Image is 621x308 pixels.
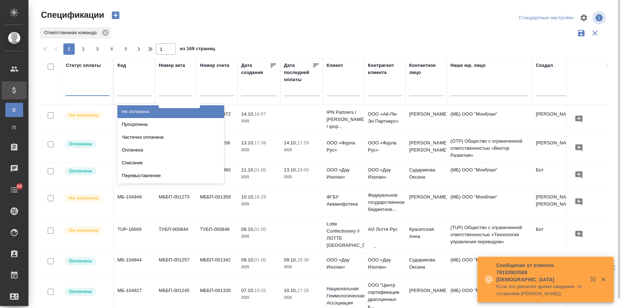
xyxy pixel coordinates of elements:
td: [PERSON_NAME] [PERSON_NAME] [406,136,447,161]
p: Оплачена [69,257,92,265]
p: 2025 [284,174,320,181]
p: IPN Partners / [PERSON_NAME] / ipnp... [327,109,361,130]
p: 17:59 [297,140,309,145]
p: 17:39 [254,140,266,145]
div: Контрагент клиента [368,62,402,76]
p: Оплачена [69,140,92,148]
p: 2025 [241,174,277,181]
p: Федеральное государственное бюджетное... [368,192,402,213]
td: OTP-13261 [114,136,155,161]
div: Дата создания [241,62,270,76]
div: split button [517,12,575,23]
td: Бот [532,163,574,188]
span: Спецификации [39,9,104,21]
button: 3 [92,43,103,55]
p: Если это увеличит время ожидания, то оставляем [PERSON_NAME]) [496,283,585,297]
p: 17:28 [297,288,309,293]
p: 14.10, [284,140,297,145]
a: П [5,121,23,135]
p: Не оплачена [69,227,98,234]
td: МББП-001342 [196,253,238,278]
div: Списание [117,156,224,169]
td: Сударикова Оксана [406,163,447,188]
p: 18:36 [297,257,309,262]
td: (МБ) ООО "Монблан" [447,190,532,215]
a: В [5,103,23,117]
span: 2 [78,46,89,53]
span: Настроить таблицу [575,9,593,26]
div: Не оплачена [117,105,224,118]
div: Контактное лицо [409,62,443,76]
p: Оплачена [69,288,92,295]
p: ООО «Дау Изолан» [368,256,402,271]
p: 2025 [284,264,320,271]
div: Частично оплачена [117,131,224,144]
p: Ответственная команда [44,29,99,36]
td: МББП-001257 [155,253,196,278]
div: Дата последней оплаты [284,62,312,83]
p: Национальная Геммологическая Ассоциация [327,285,361,307]
p: 2025 [241,233,277,240]
p: 01:00 [254,167,266,172]
p: ООО «Дау Изолан» [327,166,361,181]
button: 4 [106,43,117,55]
td: [PERSON_NAME] [406,107,447,132]
p: 10.10, [241,194,254,200]
p: ООО «Фурла Рус» [368,139,402,154]
td: МБ-104844 [114,253,155,278]
p: Оплачена [69,168,92,175]
div: Создал [536,62,553,69]
p: 08.10, [241,227,254,232]
p: 11.10, [241,167,254,172]
td: ТУБП-000848 [196,222,238,247]
td: (OTP) Общество с ограниченной ответственностью «Вектор Развития» [447,134,532,163]
p: ООО «Дау Изолан» [327,256,361,271]
p: 15:02 [254,288,266,293]
button: Создать [107,9,124,21]
button: 2 [78,43,89,55]
p: 09.10, [284,257,297,262]
td: (TUP) Общество с ограниченной ответственностью «Технологии управления переводом» [447,221,532,249]
td: МБ-105030 [114,107,155,132]
p: 2025 [284,147,320,154]
td: [PERSON_NAME] [532,107,574,132]
td: Краситская Анна [406,222,447,247]
div: Номер акта [159,62,185,69]
td: МБ-104949 [114,190,155,215]
p: 2025 [241,147,277,154]
td: (МБ) ООО "Монблан" [447,163,532,188]
td: Сударикова Оксана [406,253,447,278]
span: В [9,106,20,113]
div: Оплачена [117,144,224,156]
button: Закрыть [596,276,611,283]
td: МББП-001359 [196,190,238,215]
p: 10.10, [284,288,297,293]
div: Статус оплаты [66,62,101,69]
span: 80 [13,183,26,190]
div: Код [117,62,126,69]
p: 01:00 [254,227,266,232]
p: 2025 [284,294,320,301]
td: Бот [532,253,574,278]
p: ООО «Дау Изолан» [368,166,402,181]
td: TUP-16669 [114,222,155,247]
div: Просрочена [117,118,224,131]
td: ТУБП-000844 [155,222,196,247]
a: 80 [2,181,27,199]
div: Ответственная команда [40,27,111,39]
p: 08.10, [241,257,254,262]
div: Наше юр. лицо [451,62,486,69]
td: (МБ) ООО "Монблан" [447,107,532,132]
td: МББП-001273 [155,190,196,215]
button: Открыть в новой вкладке [586,272,603,290]
span: П [9,124,20,131]
p: 13.10, [284,167,297,172]
span: 4 [106,46,117,53]
div: Перевыставление [117,169,224,182]
button: Сбросить фильтры [588,26,602,40]
p: АО Лотте Рус [368,226,402,233]
p: ООО «Ай-Пи-Эн Партнерс» [368,111,402,125]
p: Не оплачена [69,112,98,119]
div: Номер счета [200,62,229,69]
span: 3 [92,46,103,53]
